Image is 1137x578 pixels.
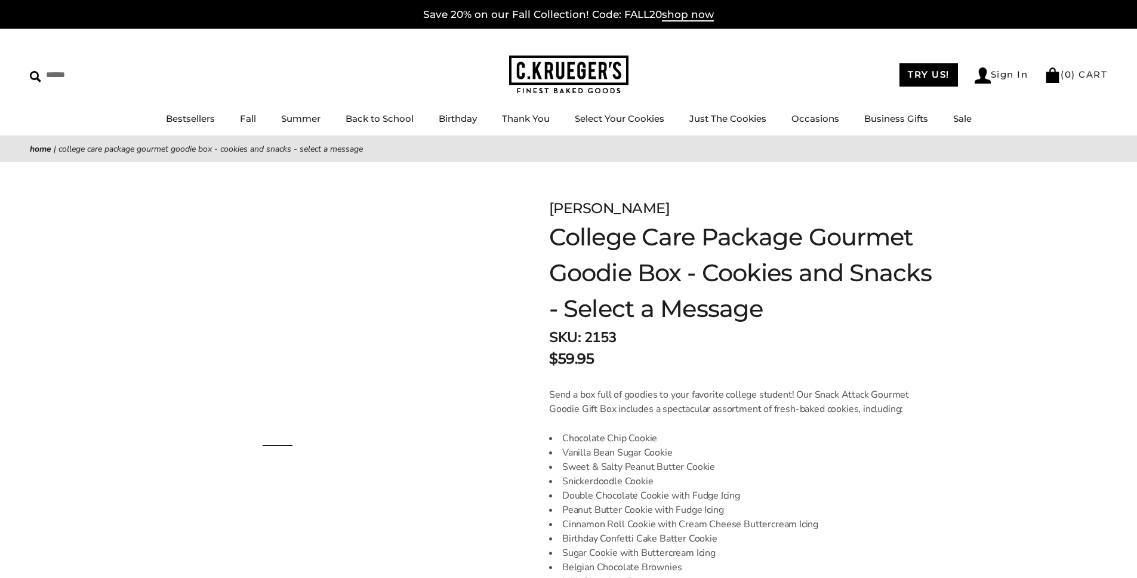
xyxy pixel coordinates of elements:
a: Summer [281,113,321,124]
li: Cinnamon Roll Cookie with Cream Cheese Buttercream Icing [549,517,933,531]
a: (0) CART [1044,69,1107,80]
a: Just The Cookies [689,113,766,124]
img: Account [975,67,991,84]
li: Chocolate Chip Cookie [549,431,933,445]
span: 2153 [584,328,617,347]
li: Peanut Butter Cookie with Fudge Icing [549,503,933,517]
a: Business Gifts [864,113,928,124]
a: Sign In [975,67,1028,84]
h1: College Care Package Gourmet Goodie Box - Cookies and Snacks - Select a Message [549,219,933,327]
input: Search [30,66,172,84]
a: Occasions [791,113,839,124]
p: Send a box full of goodies to your favorite college student! Our Snack Attack Gourmet Goodie Gift... [549,388,933,416]
a: Fall [240,113,256,124]
span: 0 [1065,69,1072,80]
a: Bestsellers [166,113,215,124]
li: Sugar Cookie with Buttercream Icing [549,546,933,560]
img: Search [30,71,41,82]
strong: SKU: [549,328,581,347]
li: Vanilla Bean Sugar Cookie [549,445,933,460]
p: [PERSON_NAME] [549,198,933,219]
a: Select Your Cookies [575,113,664,124]
a: Back to School [346,113,414,124]
li: Birthday Confetti Cake Batter Cookie [549,531,933,546]
a: Birthday [439,113,477,124]
img: Bag [1044,67,1061,83]
span: | [54,143,56,155]
li: Sweet & Salty Peanut Butter Cookie [549,460,933,474]
a: Home [30,143,51,155]
span: College Care Package Gourmet Goodie Box - Cookies and Snacks - Select a Message [58,143,363,155]
img: C.KRUEGER'S [509,56,628,94]
a: Sale [953,113,972,124]
li: Double Chocolate Cookie with Fudge Icing [549,488,933,503]
nav: breadcrumbs [30,142,1107,156]
li: Snickerdoodle Cookie [549,474,933,488]
a: Save 20% on our Fall Collection! Code: FALL20shop now [423,8,714,21]
li: Belgian Chocolate Brownies [549,560,933,574]
p: $59.95 [549,348,594,370]
a: TRY US! [899,63,958,87]
span: shop now [662,8,714,21]
a: Thank You [502,113,550,124]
